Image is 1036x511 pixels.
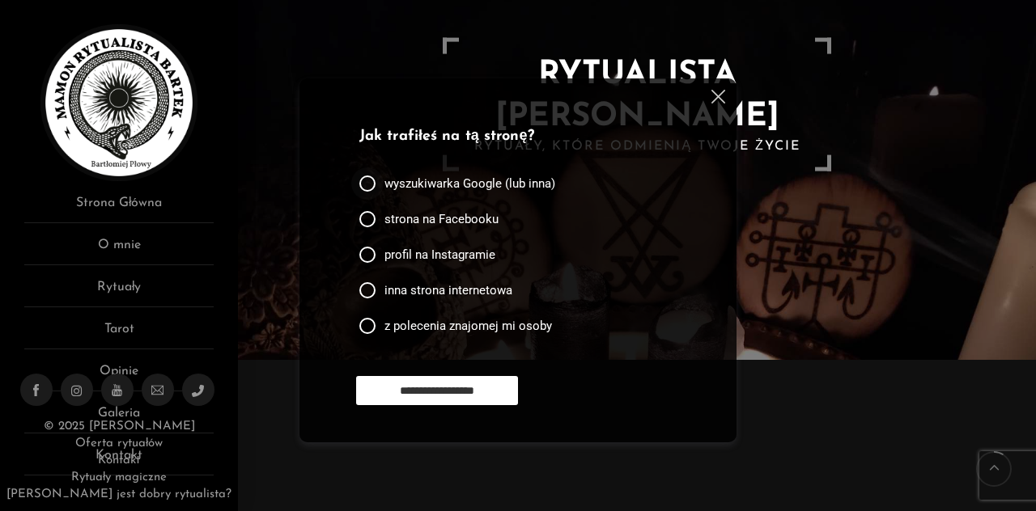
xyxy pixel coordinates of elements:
img: Rytualista Bartek [40,24,197,181]
a: Strona Główna [24,193,214,223]
span: z polecenia znajomej mi osoby [384,318,552,334]
span: inna strona internetowa [384,282,512,298]
h1: RYTUALISTA [PERSON_NAME] [459,54,815,138]
a: O mnie [24,235,214,265]
a: Tarot [24,319,214,349]
a: Rytuały [24,277,214,307]
a: Rytuały magiczne [71,471,167,484]
span: wyszukiwarka Google (lub inna) [384,175,555,192]
a: Kontakt [98,454,140,467]
span: profil na Instagramie [384,247,495,263]
p: Jak trafiłeś na tą stronę? [359,126,670,148]
img: cross.svg [711,90,725,103]
a: Opinie [24,361,214,391]
a: [PERSON_NAME] jest dobry rytualista? [6,488,231,500]
a: Oferta rytuałów [75,437,163,450]
span: strona na Facebooku [384,211,499,227]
